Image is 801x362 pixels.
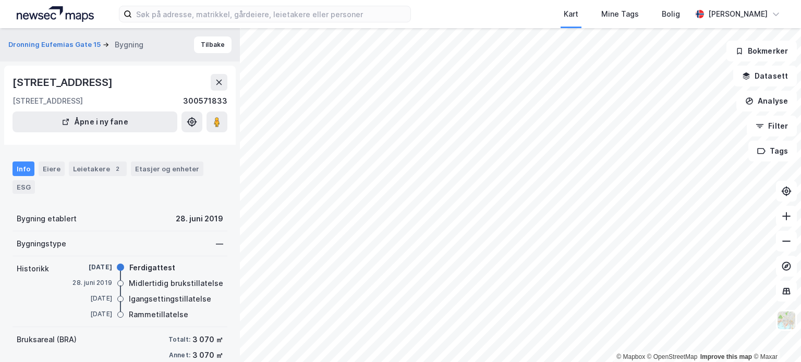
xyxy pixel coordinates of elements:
[129,308,188,321] div: Rammetillatelse
[749,312,801,362] iframe: Chat Widget
[601,8,639,20] div: Mine Tags
[17,333,77,346] div: Bruksareal (BRA)
[13,74,115,91] div: [STREET_ADDRESS]
[70,294,112,303] div: [DATE]
[17,263,49,275] div: Historikk
[70,263,112,272] div: [DATE]
[647,353,698,360] a: OpenStreetMap
[129,293,211,305] div: Igangsettingstillatelse
[192,349,223,361] div: 3 070 ㎡
[748,141,797,161] button: Tags
[776,310,796,330] img: Z
[17,213,77,225] div: Bygning etablert
[17,238,66,250] div: Bygningstype
[168,335,190,344] div: Totalt:
[13,180,35,194] div: ESG
[194,36,232,53] button: Tilbake
[13,95,83,107] div: [STREET_ADDRESS]
[726,41,797,61] button: Bokmerker
[169,351,190,359] div: Annet:
[733,66,797,86] button: Datasett
[115,39,143,51] div: Bygning
[564,8,578,20] div: Kart
[70,278,112,288] div: 28. juni 2019
[129,261,175,274] div: Ferdigattest
[736,91,797,111] button: Analyse
[13,111,177,132] button: Åpne i ny fane
[70,309,112,319] div: [DATE]
[39,161,65,176] div: Eiere
[616,353,645,360] a: Mapbox
[17,6,94,22] img: logo.a4113a55bc3d86da70a041830d287a7e.svg
[176,213,223,225] div: 28. juni 2019
[708,8,768,20] div: [PERSON_NAME]
[132,6,410,22] input: Søk på adresse, matrikkel, gårdeiere, leietakere eller personer
[216,238,223,250] div: —
[129,277,223,290] div: Midlertidig brukstillatelse
[747,116,797,136] button: Filter
[13,161,34,176] div: Info
[112,164,123,174] div: 2
[69,161,127,176] div: Leietakere
[8,40,103,50] button: Dronning Eufemias Gate 15
[192,333,223,346] div: 3 070 ㎡
[183,95,227,107] div: 300571833
[662,8,680,20] div: Bolig
[135,164,199,173] div: Etasjer og enheter
[700,353,752,360] a: Improve this map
